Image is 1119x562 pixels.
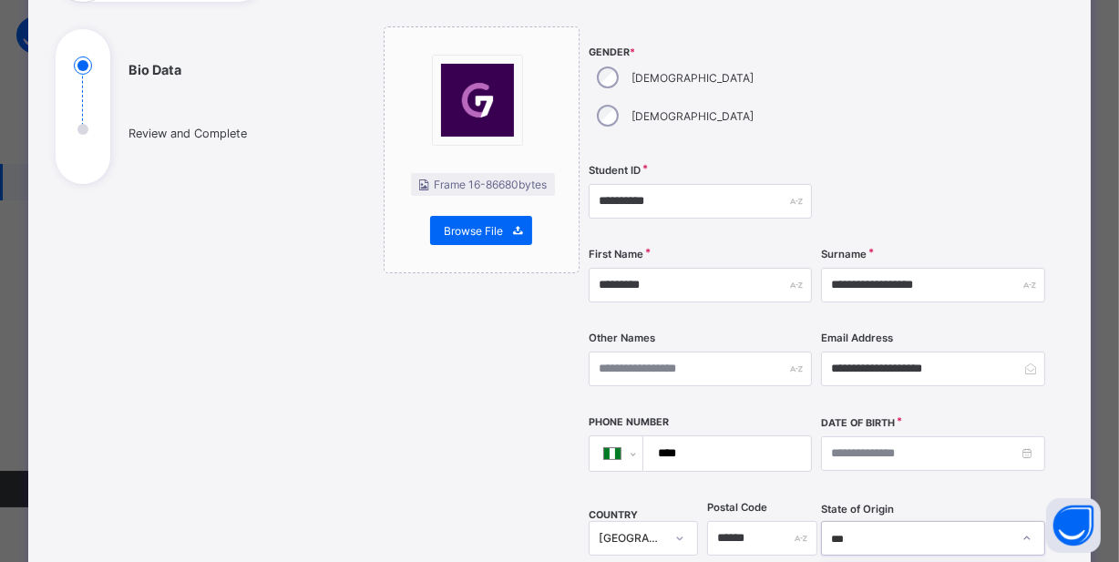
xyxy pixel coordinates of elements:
[1046,498,1101,553] button: Open asap
[589,509,638,521] span: COUNTRY
[589,46,813,58] span: Gender
[821,417,895,429] label: Date of Birth
[384,26,580,273] div: bannerImage Frame 16-86680bytes Browse File
[821,332,893,344] label: Email Address
[444,224,503,238] span: Browse File
[589,248,643,261] label: First Name
[631,109,754,123] label: [DEMOGRAPHIC_DATA]
[589,164,641,177] label: Student ID
[441,64,514,137] img: bannerImage
[599,532,664,546] div: [GEOGRAPHIC_DATA]
[821,248,867,261] label: Surname
[411,173,555,196] li: Frame 16 - 86680 bytes
[821,503,894,516] span: State of Origin
[589,416,669,428] label: Phone Number
[707,501,767,514] label: Postal Code
[589,332,655,344] label: Other Names
[631,71,754,85] label: [DEMOGRAPHIC_DATA]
